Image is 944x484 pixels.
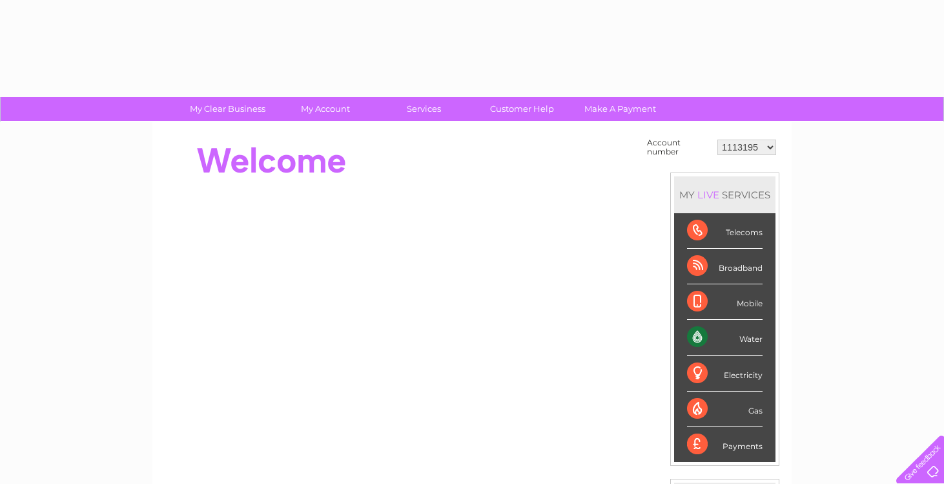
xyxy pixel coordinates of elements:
[687,213,763,249] div: Telecoms
[567,97,673,121] a: Make A Payment
[469,97,575,121] a: Customer Help
[687,320,763,355] div: Water
[644,135,714,160] td: Account number
[687,392,763,427] div: Gas
[695,189,722,201] div: LIVE
[272,97,379,121] a: My Account
[687,284,763,320] div: Mobile
[674,176,775,213] div: MY SERVICES
[687,427,763,462] div: Payments
[687,356,763,392] div: Electricity
[687,249,763,284] div: Broadband
[371,97,477,121] a: Services
[174,97,281,121] a: My Clear Business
